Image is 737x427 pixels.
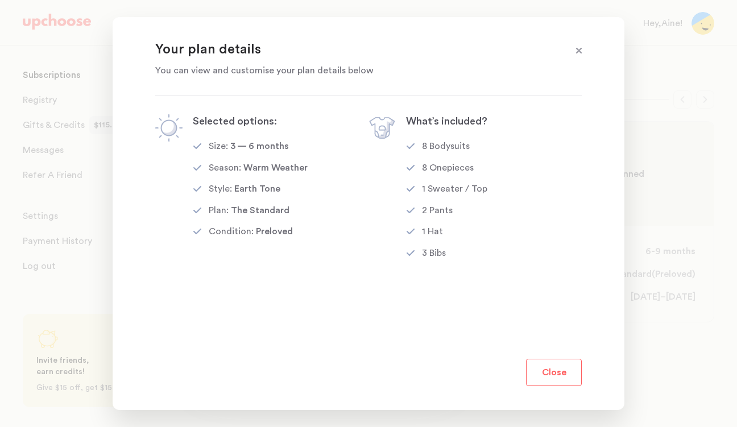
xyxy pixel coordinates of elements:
[209,184,232,193] p: Style:
[422,140,470,154] div: 8 Bodysuits
[422,162,474,176] div: 8 Onepieces
[155,41,553,59] p: Your plan details
[230,142,289,151] span: 3 — 6 months
[406,114,487,128] p: What’s included?
[243,163,308,172] span: Warm Weather
[422,247,446,261] div: 3 Bibs
[422,205,453,218] div: 2 Pants
[155,64,553,77] p: You can view and customise your plan details below
[231,206,289,215] span: The Standard
[193,114,308,128] p: Selected options:
[234,184,280,193] span: Earth Tone
[526,359,582,386] button: Close
[422,226,443,239] div: 1 Hat
[422,183,487,197] div: 1 Sweater / Top
[256,227,293,236] span: Preloved
[209,163,241,172] p: Season:
[209,142,228,151] p: Size:
[209,227,254,236] p: Condition:
[209,206,229,215] p: Plan:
